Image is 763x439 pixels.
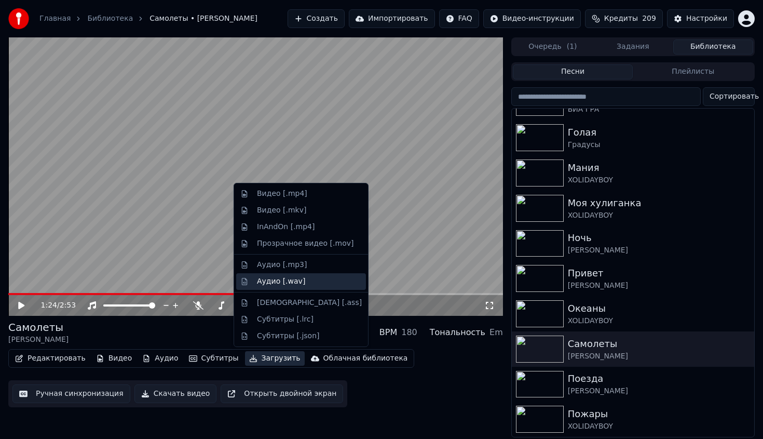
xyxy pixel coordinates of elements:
div: XOLIDAYBOY [568,175,750,185]
button: Создать [288,9,345,28]
div: / [41,300,66,311]
nav: breadcrumb [39,14,257,24]
button: Настройки [667,9,734,28]
div: Видео [.mp4] [257,189,307,199]
div: [DEMOGRAPHIC_DATA] [.ass] [257,298,362,308]
button: Библиотека [673,39,753,55]
div: [PERSON_NAME] [568,386,750,396]
button: Открыть двойной экран [221,384,343,403]
div: BPM [379,326,397,339]
button: Редактировать [11,351,90,366]
div: Прозрачное видео [.mov] [257,238,353,249]
div: Аудио [.wav] [257,276,305,287]
span: Сортировать [710,91,759,102]
div: [PERSON_NAME] [8,335,69,345]
button: FAQ [439,9,479,28]
button: Импортировать [349,9,435,28]
span: 1:24 [41,300,57,311]
button: Загрузить [245,351,305,366]
span: 209 [642,14,656,24]
button: Ручная синхронизация [12,384,130,403]
div: Настройки [686,14,727,24]
div: XOLIDAYBOY [568,316,750,326]
div: Моя хулиганка [568,196,750,210]
span: 2:53 [60,300,76,311]
button: Задания [593,39,673,55]
div: [PERSON_NAME] [568,281,750,291]
button: Видео-инструкции [483,9,581,28]
div: Ночь [568,231,750,245]
div: Голая [568,125,750,140]
button: Кредиты209 [585,9,663,28]
span: Кредиты [604,14,638,24]
div: [PERSON_NAME] [568,245,750,256]
div: Облачная библиотека [323,353,408,364]
button: Субтитры [185,351,243,366]
div: Тональность [430,326,485,339]
div: Привет [568,266,750,281]
div: [PERSON_NAME] [568,351,750,362]
div: Самолеты [568,337,750,351]
img: youka [8,8,29,29]
button: Очередь [513,39,593,55]
div: Видео [.mkv] [257,205,306,216]
div: XOLIDAYBOY [568,210,750,221]
div: Субтитры [.json] [257,331,320,341]
div: Аудио [.mp3] [257,260,307,270]
a: Библиотека [87,14,133,24]
div: Самолеты [8,320,69,335]
div: Пожары [568,407,750,421]
div: Мания [568,161,750,175]
button: Плейлисты [633,64,753,79]
button: Песни [513,64,633,79]
span: Самолеты • [PERSON_NAME] [149,14,257,24]
span: ( 1 ) [567,42,577,52]
button: Аудио [138,351,182,366]
div: InAndOn [.mp4] [257,222,315,232]
div: Поезда [568,371,750,386]
button: Скачать видео [134,384,217,403]
button: Видео [92,351,137,366]
div: Градусы [568,140,750,150]
div: XOLIDAYBOY [568,421,750,432]
div: Субтитры [.lrc] [257,314,314,325]
div: Em [489,326,503,339]
div: 180 [401,326,417,339]
div: ВИА ГРА [568,104,750,115]
div: Океаны [568,301,750,316]
a: Главная [39,14,71,24]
